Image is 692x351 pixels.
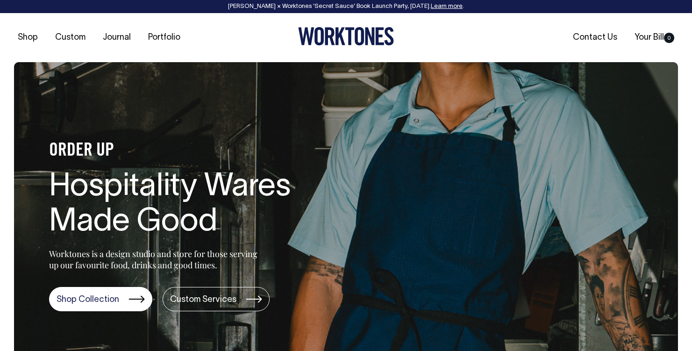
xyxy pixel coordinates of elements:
[431,4,463,9] a: Learn more
[9,3,683,10] div: [PERSON_NAME] × Worktones ‘Secret Sauce’ Book Launch Party, [DATE]. .
[49,287,152,311] a: Shop Collection
[163,287,270,311] a: Custom Services
[49,141,348,161] h4: ORDER UP
[49,170,348,240] h1: Hospitality Wares Made Good
[49,248,262,271] p: Worktones is a design studio and store for those serving up our favourite food, drinks and good t...
[664,33,674,43] span: 0
[631,30,678,45] a: Your Bill0
[51,30,89,45] a: Custom
[14,30,42,45] a: Shop
[99,30,135,45] a: Journal
[569,30,621,45] a: Contact Us
[144,30,184,45] a: Portfolio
